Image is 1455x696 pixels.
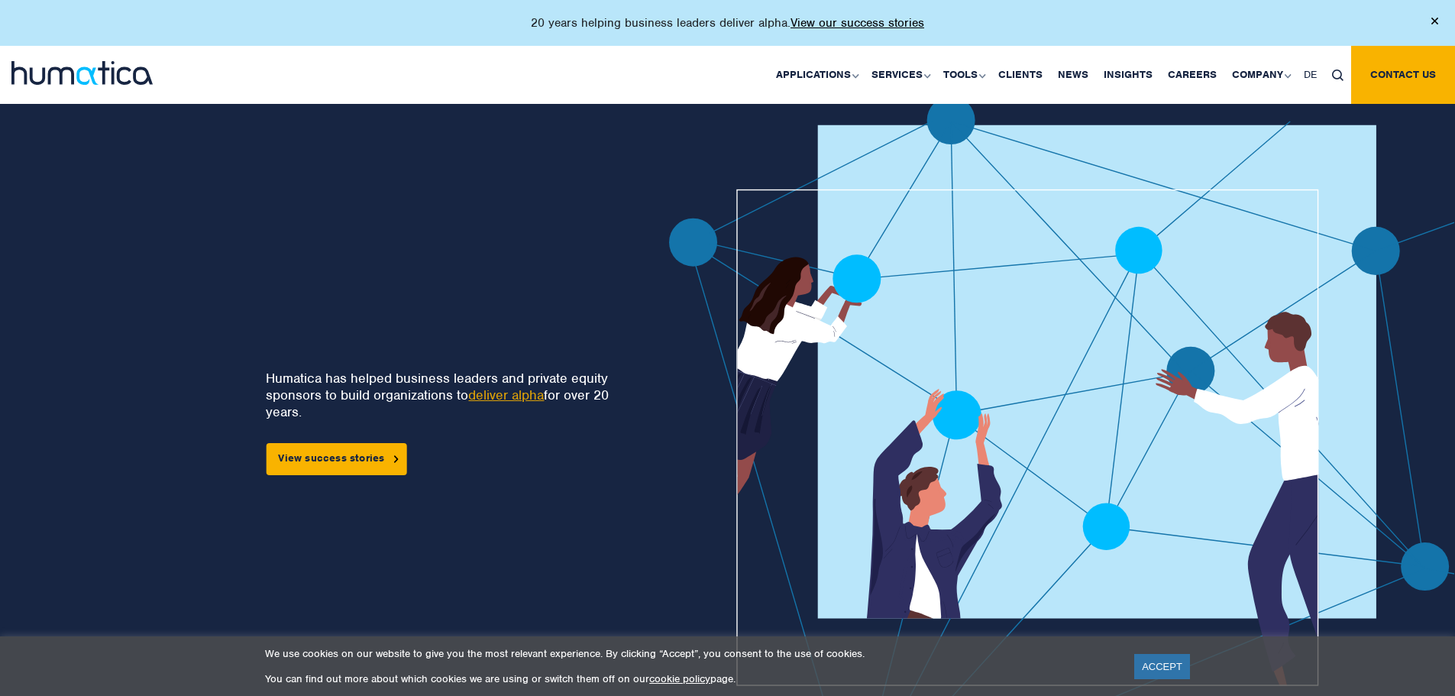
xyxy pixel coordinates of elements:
a: View success stories [266,443,406,475]
a: Insights [1096,46,1160,104]
a: View our success stories [791,15,924,31]
a: Contact us [1351,46,1455,104]
a: ACCEPT [1134,654,1190,679]
a: cookie policy [649,672,710,685]
img: logo [11,61,153,85]
p: You can find out more about which cookies we are using or switch them off on our page. [265,672,1115,685]
a: deliver alpha [468,387,544,403]
a: Careers [1160,46,1224,104]
p: Humatica has helped business leaders and private equity sponsors to build organizations to for ov... [266,370,619,420]
a: Tools [936,46,991,104]
a: Services [864,46,936,104]
span: DE [1304,68,1317,81]
a: Clients [991,46,1050,104]
img: arrowicon [394,455,399,462]
img: search_icon [1332,70,1343,81]
p: 20 years helping business leaders deliver alpha. [531,15,924,31]
a: News [1050,46,1096,104]
p: We use cookies on our website to give you the most relevant experience. By clicking “Accept”, you... [265,647,1115,660]
a: Company [1224,46,1296,104]
a: DE [1296,46,1324,104]
a: Applications [768,46,864,104]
